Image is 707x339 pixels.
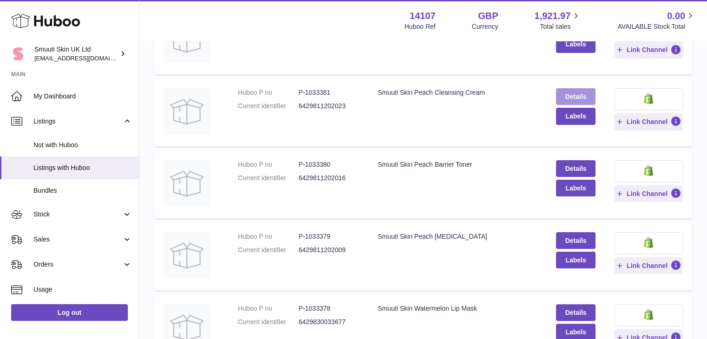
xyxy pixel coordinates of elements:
[556,180,595,196] button: Labels
[556,232,595,249] a: Details
[238,174,298,183] dt: Current identifier
[298,304,359,313] dd: P-1033378
[238,232,298,241] dt: Huboo P no
[614,257,683,274] button: Link Channel
[627,189,667,198] span: Link Channel
[11,47,25,61] img: Paivi.korvela@gmail.com
[33,285,132,294] span: Usage
[238,304,298,313] dt: Huboo P no
[667,10,685,22] span: 0.00
[298,88,359,97] dd: P-1033381
[556,160,595,177] a: Details
[378,88,538,97] div: Smuuti Skin Peach Cleansing Cream
[478,10,498,22] strong: GBP
[298,232,359,241] dd: P-1033379
[556,252,595,268] button: Labels
[378,304,538,313] div: Smuuti Skin Watermelon Lip Mask
[404,22,436,31] div: Huboo Ref
[298,318,359,326] dd: 6429830033677
[33,260,122,269] span: Orders
[378,160,538,169] div: Smuuti Skin Peach Barrier Toner
[644,165,654,176] img: shopify-small.png
[535,10,571,22] span: 1,921.97
[33,235,122,244] span: Sales
[33,117,122,126] span: Listings
[644,93,654,104] img: shopify-small.png
[644,309,654,320] img: shopify-small.png
[238,160,298,169] dt: Huboo P no
[556,88,595,105] a: Details
[540,22,581,31] span: Total sales
[556,304,595,321] a: Details
[33,210,122,219] span: Stock
[298,160,359,169] dd: P-1033380
[298,102,359,111] dd: 6429811202023
[238,318,298,326] dt: Current identifier
[34,54,137,62] span: [EMAIL_ADDRESS][DOMAIN_NAME]
[238,102,298,111] dt: Current identifier
[627,46,667,54] span: Link Channel
[164,160,210,207] img: Smuuti Skin Peach Barrier Toner
[614,41,683,58] button: Link Channel
[33,141,132,150] span: Not with Huboo
[238,246,298,254] dt: Current identifier
[378,232,538,241] div: Smuuti Skin Peach [MEDICAL_DATA]
[34,45,118,63] div: Smuuti Skin UK Ltd
[627,261,667,270] span: Link Channel
[164,88,210,135] img: Smuuti Skin Peach Cleansing Cream
[33,186,132,195] span: Bundles
[164,232,210,279] img: Smuuti Skin Peach Barrier Cream
[472,22,498,31] div: Currency
[556,36,595,52] button: Labels
[298,246,359,254] dd: 6429811202009
[617,22,696,31] span: AVAILABLE Stock Total
[644,237,654,248] img: shopify-small.png
[627,117,667,126] span: Link Channel
[238,88,298,97] dt: Huboo P no
[617,10,696,31] a: 0.00 AVAILABLE Stock Total
[11,304,128,321] a: Log out
[614,185,683,202] button: Link Channel
[298,174,359,183] dd: 6429811202016
[410,10,436,22] strong: 14107
[535,10,581,31] a: 1,921.97 Total sales
[614,113,683,130] button: Link Channel
[33,163,132,172] span: Listings with Huboo
[556,108,595,124] button: Labels
[33,92,132,101] span: My Dashboard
